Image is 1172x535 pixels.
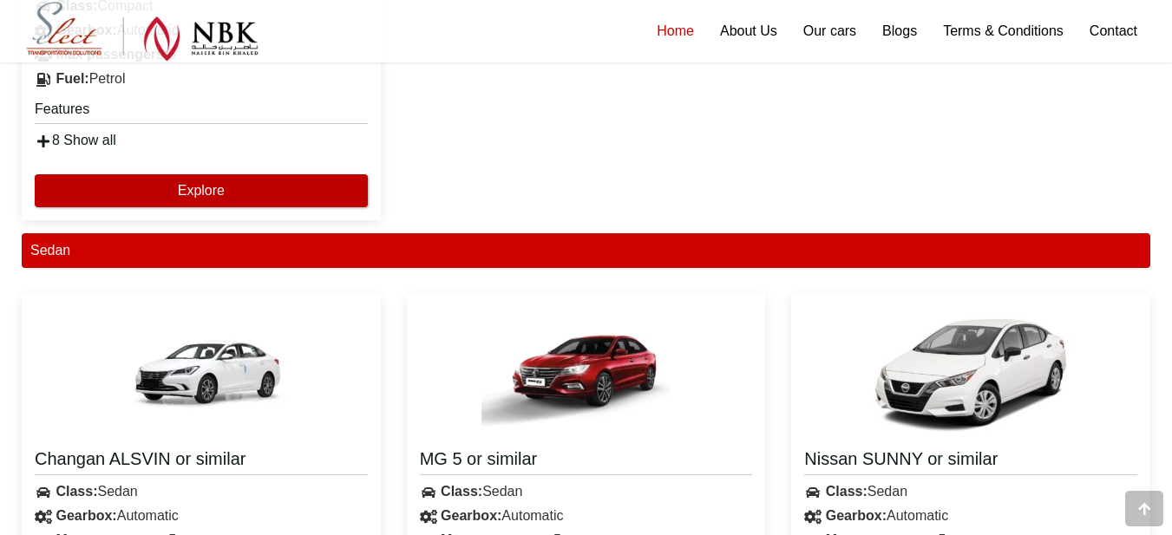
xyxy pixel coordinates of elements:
[804,447,1137,475] a: Nissan SUNNY or similar
[56,71,88,86] strong: Fuel:
[35,100,368,124] h5: Features
[826,484,868,499] strong: Class:
[420,447,753,475] a: MG 5 or similar
[407,504,766,528] div: Automatic
[35,447,368,475] a: Changan ALSVIN or similar
[407,480,766,504] div: Sedan
[441,484,482,499] strong: Class:
[481,307,690,437] img: MG 5 or similar
[22,233,1150,268] div: Sedan
[867,307,1075,437] img: Nissan SUNNY or similar
[22,480,381,504] div: Sedan
[1125,491,1163,526] div: Go to top
[56,508,116,523] strong: Gearbox:
[791,480,1150,504] div: Sedan
[22,504,381,528] div: Automatic
[22,67,381,91] div: Petrol
[791,504,1150,528] div: Automatic
[826,508,887,523] strong: Gearbox:
[35,174,368,207] button: Explore
[35,133,116,147] a: 8 Show all
[97,307,305,437] img: Changan ALSVIN or similar
[26,2,259,62] img: Select Rent a Car
[441,508,501,523] strong: Gearbox:
[56,484,97,499] strong: Class:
